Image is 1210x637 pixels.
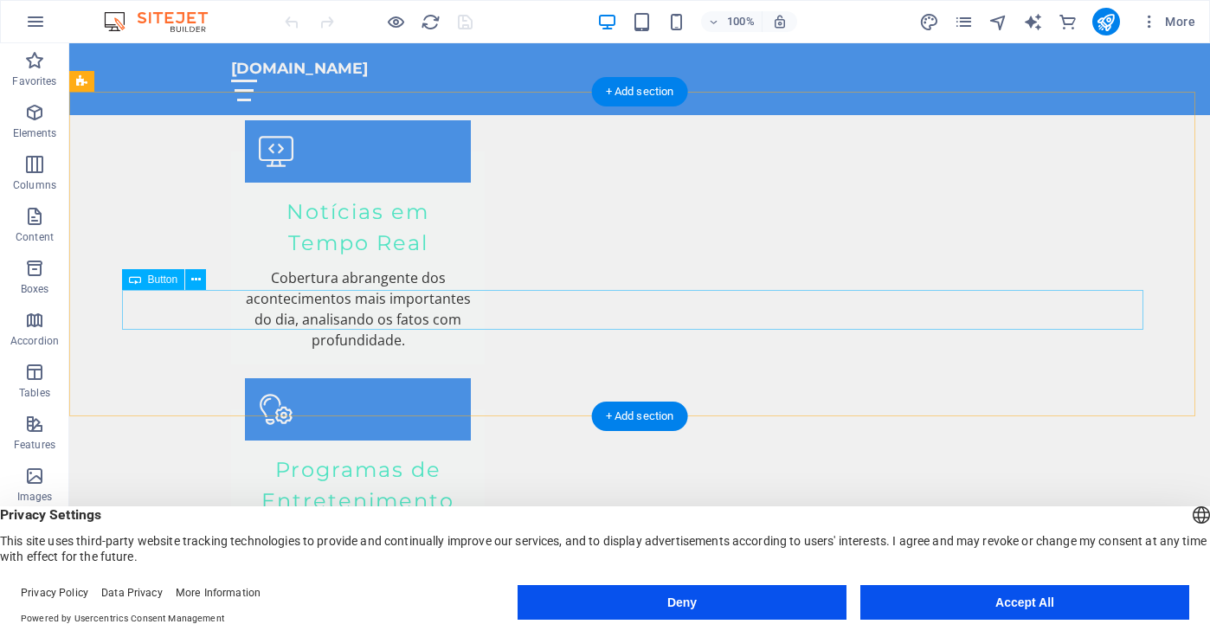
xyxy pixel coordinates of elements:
[13,178,56,192] p: Columns
[919,11,940,32] button: design
[420,11,441,32] button: reload
[772,14,788,29] i: On resize automatically adjust zoom level to fit chosen device.
[1023,11,1044,32] button: text_generator
[919,12,939,32] i: Design (Ctrl+Alt+Y)
[1058,12,1078,32] i: Commerce
[10,334,59,348] p: Accordion
[1134,8,1202,35] button: More
[1058,11,1078,32] button: commerce
[988,12,1008,32] i: Navigator
[21,282,49,296] p: Boxes
[592,77,688,106] div: + Add section
[421,12,441,32] i: Reload page
[1092,8,1120,35] button: publish
[592,402,688,431] div: + Add section
[727,11,755,32] h6: 100%
[148,274,178,285] span: Button
[14,438,55,452] p: Features
[1023,12,1043,32] i: AI Writer
[17,490,53,504] p: Images
[1141,13,1195,30] span: More
[954,11,975,32] button: pages
[13,126,57,140] p: Elements
[1096,12,1116,32] i: Publish
[16,230,54,244] p: Content
[100,11,229,32] img: Editor Logo
[385,11,406,32] button: Click here to leave preview mode and continue editing
[12,74,56,88] p: Favorites
[988,11,1009,32] button: navigator
[954,12,974,32] i: Pages (Ctrl+Alt+S)
[19,386,50,400] p: Tables
[701,11,763,32] button: 100%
